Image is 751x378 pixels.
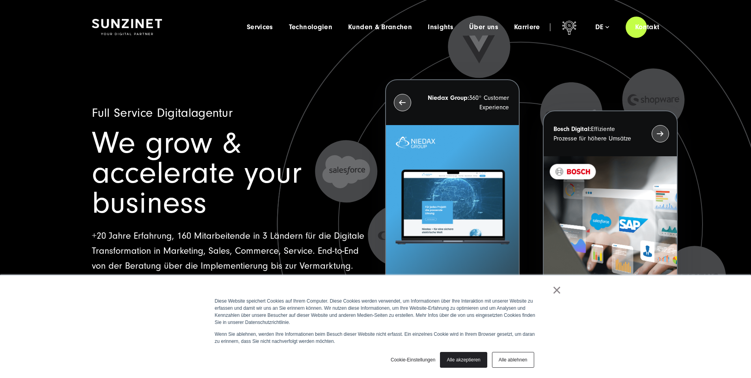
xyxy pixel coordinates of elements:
[553,125,591,133] strong: Bosch Digital:
[247,23,273,31] a: Services
[425,93,509,112] p: 360° Customer Experience
[469,23,498,31] a: Über uns
[626,16,669,38] a: Kontakt
[552,286,562,294] a: ×
[492,352,534,368] a: Alle ablehnen
[385,79,520,290] button: Niedax Group:360° Customer Experience Letztes Projekt von Niedax. Ein Laptop auf dem die Niedax W...
[215,298,537,326] p: Diese Website speichert Cookies auf Ihrem Computer. Diese Cookies werden verwendet, um Informatio...
[391,356,435,363] a: Cookie-Einstellungen
[92,128,366,218] h1: We grow & accelerate your business
[289,23,332,31] a: Technologien
[543,110,677,321] button: Bosch Digital:Effiziente Prozesse für höhere Umsätze BOSCH - Kundeprojekt - Digital Transformatio...
[92,106,233,120] span: Full Service Digitalagentur
[348,23,412,31] a: Kunden & Branchen
[92,228,366,273] p: +20 Jahre Erfahrung, 160 Mitarbeitende in 3 Ländern für die Digitale Transformation in Marketing,...
[514,23,540,31] a: Karriere
[428,94,469,101] strong: Niedax Group:
[386,125,519,289] img: Letztes Projekt von Niedax. Ein Laptop auf dem die Niedax Website geöffnet ist, auf blauem Hinter...
[428,23,453,31] a: Insights
[595,23,609,31] div: de
[92,19,162,36] img: SUNZINET Full Service Digital Agentur
[215,331,537,345] p: Wenn Sie ablehnen, werden Ihre Informationen beim Besuch dieser Website nicht erfasst. Ein einzel...
[544,156,676,320] img: BOSCH - Kundeprojekt - Digital Transformation Agentur SUNZINET
[440,352,487,368] a: Alle akzeptieren
[553,124,637,143] p: Effiziente Prozesse für höhere Umsätze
